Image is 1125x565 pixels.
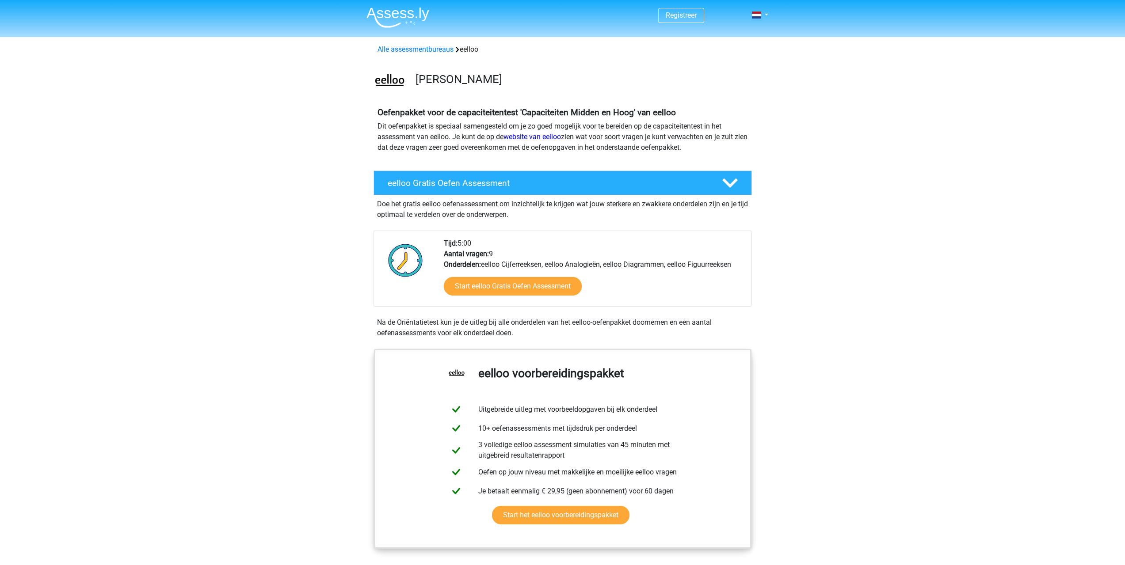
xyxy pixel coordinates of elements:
h4: eelloo Gratis Oefen Assessment [388,178,708,188]
a: eelloo Gratis Oefen Assessment [370,171,755,195]
a: Registreer [666,11,697,19]
div: Na de Oriëntatietest kun je de uitleg bij alle onderdelen van het eelloo-oefenpakket doornemen en... [374,317,752,338]
p: Dit oefenpakket is speciaal samengesteld om je zo goed mogelijk voor te bereiden op de capaciteit... [378,121,748,153]
a: Start eelloo Gratis Oefen Assessment [444,277,582,296]
b: Onderdelen: [444,260,481,269]
div: eelloo [374,44,751,55]
b: Oefenpakket voor de capaciteitentest 'Capaciteiten Midden en Hoog' van eelloo [378,107,676,118]
img: eelloo.png [374,65,405,97]
a: Alle assessmentbureaus [378,45,454,53]
a: website van eelloo [503,133,561,141]
img: Assessly [366,7,429,28]
b: Aantal vragen: [444,250,489,258]
b: Tijd: [444,239,458,247]
img: Klok [383,238,428,282]
h3: [PERSON_NAME] [416,72,745,86]
div: Doe het gratis eelloo oefenassessment om inzichtelijk te krijgen wat jouw sterkere en zwakkere on... [374,195,752,220]
div: 5:00 9 eelloo Cijferreeksen, eelloo Analogieën, eelloo Diagrammen, eelloo Figuurreeksen [437,238,751,306]
a: Start het eelloo voorbereidingspakket [492,506,629,524]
